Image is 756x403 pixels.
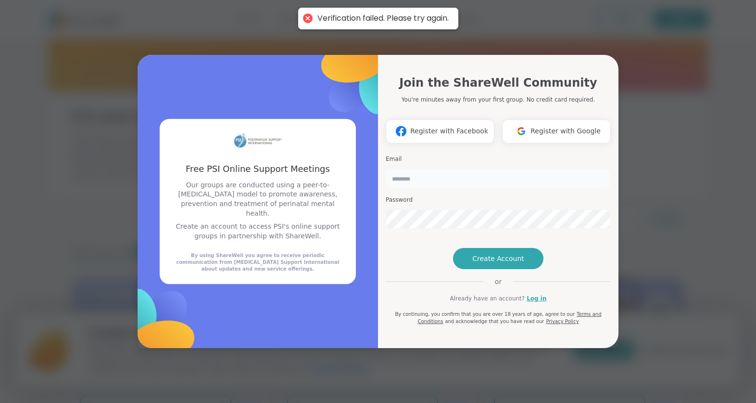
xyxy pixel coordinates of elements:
[502,119,611,143] button: Register with Google
[445,319,544,324] span: and acknowledge that you have read our
[171,252,344,273] div: By using ShareWell you agree to receive periodic communication from [MEDICAL_DATA] Support Intern...
[317,13,449,24] div: Verification failed. Please try again.
[417,312,601,324] a: Terms and Conditions
[402,95,595,104] p: You're minutes away from your first group. No credit card required.
[386,119,494,143] button: Register with Facebook
[392,122,410,140] img: ShareWell Logomark
[386,196,611,204] h3: Password
[483,277,513,286] span: or
[450,294,525,303] span: Already have an account?
[171,163,344,175] h3: Free PSI Online Support Meetings
[386,155,611,163] h3: Email
[472,254,524,263] span: Create Account
[171,181,344,218] p: Our groups are conducted using a peer-to-[MEDICAL_DATA] model to promote awareness, prevention an...
[527,294,546,303] a: Log in
[410,126,488,136] span: Register with Facebook
[171,222,344,241] p: Create an account to access PSI's online support groups in partnership with ShareWell.
[399,74,597,91] h1: Join the ShareWell Community
[512,122,530,140] img: ShareWell Logomark
[234,130,282,151] img: partner logo
[453,248,543,269] button: Create Account
[530,126,601,136] span: Register with Google
[395,312,575,317] span: By continuing, you confirm that you are over 18 years of age, agree to our
[546,319,579,324] a: Privacy Policy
